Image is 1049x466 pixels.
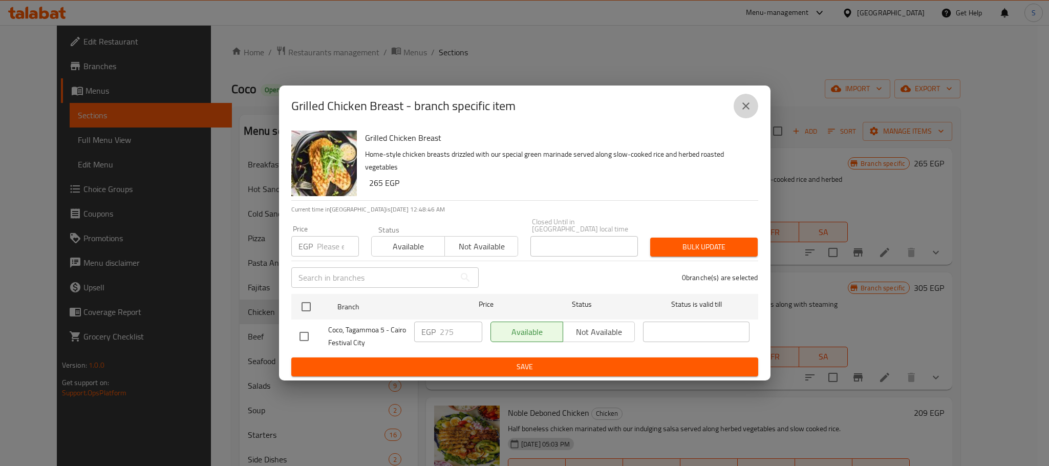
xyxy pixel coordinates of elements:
[440,322,482,342] input: Please enter price
[734,94,758,118] button: close
[291,205,758,214] p: Current time in [GEOGRAPHIC_DATA] is [DATE] 12:48:46 AM
[449,239,514,254] span: Not available
[365,131,750,145] h6: Grilled Chicken Breast
[291,357,758,376] button: Save
[369,176,750,190] h6: 265 EGP
[682,272,758,283] p: 0 branche(s) are selected
[421,326,436,338] p: EGP
[452,298,520,311] span: Price
[328,324,406,349] span: Coco, Tagammoa 5 - Cairo Festival City
[317,236,359,257] input: Please enter price
[365,148,750,174] p: Home-style chicken breasts drizzled with our special green marinade served along slow-cooked rice...
[299,361,750,373] span: Save
[658,241,750,253] span: Bulk update
[650,238,758,257] button: Bulk update
[291,267,455,288] input: Search in branches
[444,236,518,257] button: Not available
[643,298,750,311] span: Status is valid till
[291,98,516,114] h2: Grilled Chicken Breast - branch specific item
[528,298,635,311] span: Status
[337,301,444,313] span: Branch
[371,236,445,257] button: Available
[298,240,313,252] p: EGP
[291,131,357,196] img: Grilled Chicken Breast
[376,239,441,254] span: Available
